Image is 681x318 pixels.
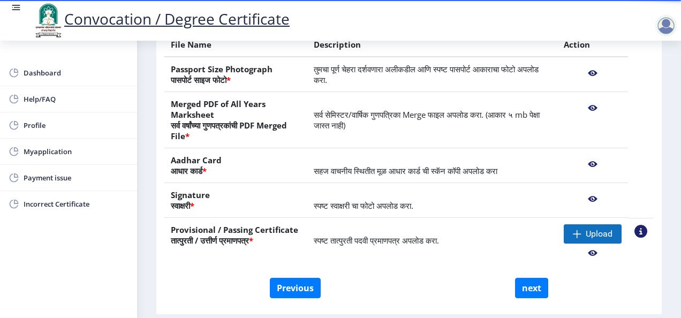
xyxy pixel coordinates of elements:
a: Convocation / Degree Certificate [32,9,290,29]
span: Upload [586,229,612,239]
button: Previous [270,278,321,298]
nb-action: View Sample PDC [634,225,647,238]
th: Provisional / Passing Certificate तात्पुरती / उत्तीर्ण प्रमाणपत्र [164,218,307,269]
span: सर्व सेमिस्टर/वार्षिक गुणपत्रिका Merge फाइल अपलोड करा. (आकार ५ mb पेक्षा जास्त नाही) [314,109,540,131]
span: सहज वाचनीय स्थितीत मूळ आधार कार्ड ची स्कॅन कॉपी अपलोड करा [314,165,497,176]
td: तुमचा पूर्ण चेहरा दर्शवणारा अलीकडील आणि स्पष्ट पासपोर्ट आकाराचा फोटो अपलोड करा. [307,57,557,92]
nb-action: View File [564,155,622,174]
span: Payment issue [24,171,128,184]
th: File Name [164,33,307,57]
span: स्पष्ट स्वाक्षरी चा फोटो अपलोड करा. [314,200,413,211]
span: Profile [24,119,128,132]
th: Merged PDF of All Years Marksheet सर्व वर्षांच्या गुणपत्रकांची PDF Merged File [164,92,307,148]
nb-action: View File [564,99,622,118]
th: Action [557,33,628,57]
nb-action: View File [564,190,622,209]
button: next [515,278,548,298]
img: logo [32,2,64,39]
th: Aadhar Card आधार कार्ड [164,148,307,183]
span: Incorrect Certificate [24,198,128,210]
span: Myapplication [24,145,128,158]
span: Help/FAQ [24,93,128,105]
nb-action: View File [564,64,622,83]
th: Description [307,33,557,57]
th: Passport Size Photograph पासपोर्ट साइज फोटो [164,57,307,92]
span: Dashboard [24,66,128,79]
nb-action: View File [564,244,622,263]
th: Signature स्वाक्षरी [164,183,307,218]
span: स्पष्ट तात्पुरती पदवी प्रमाणपत्र अपलोड करा. [314,235,439,246]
